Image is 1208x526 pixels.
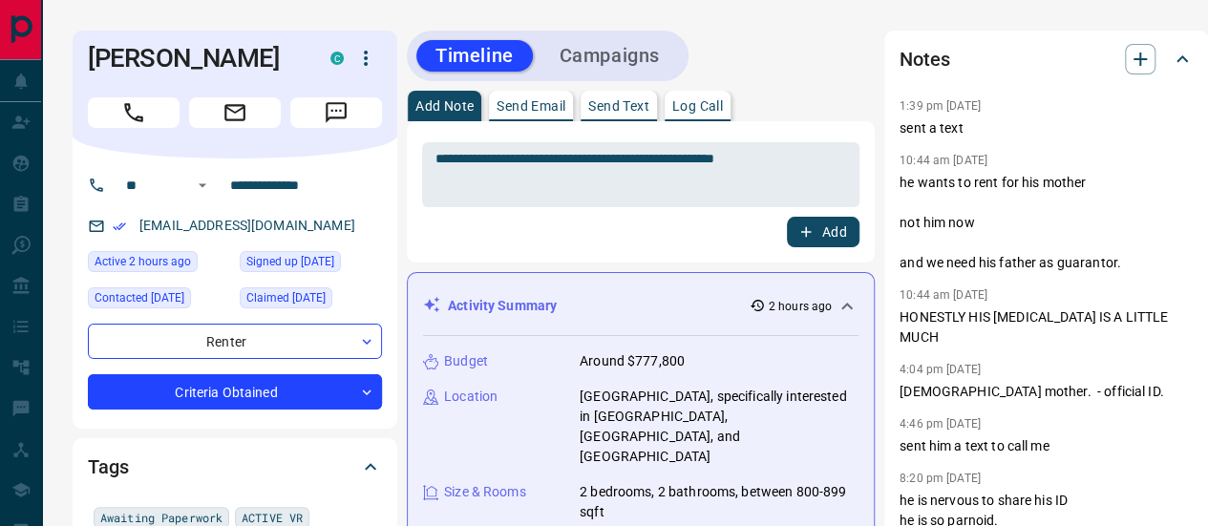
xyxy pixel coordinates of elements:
[900,382,1194,402] p: [DEMOGRAPHIC_DATA] mother. - official ID.
[191,174,214,197] button: Open
[900,307,1194,347] p: HONESTLY HIS [MEDICAL_DATA] IS A LITTLE MUCH
[88,43,302,74] h1: [PERSON_NAME]
[540,40,679,72] button: Campaigns
[246,288,326,307] span: Claimed [DATE]
[240,251,382,278] div: Tue Apr 02 2024
[88,324,382,359] div: Renter
[88,452,128,482] h2: Tags
[139,218,355,233] a: [EMAIL_ADDRESS][DOMAIN_NAME]
[290,97,382,128] span: Message
[88,287,230,314] div: Mon Jul 07 2025
[900,44,949,74] h2: Notes
[88,251,230,278] div: Wed Aug 13 2025
[189,97,281,128] span: Email
[900,118,1194,138] p: sent a text
[444,482,526,502] p: Size & Rooms
[672,99,723,113] p: Log Call
[88,97,180,128] span: Call
[900,436,1194,456] p: sent him a text to call me
[240,287,382,314] div: Fri Jul 18 2025
[415,99,474,113] p: Add Note
[416,40,533,72] button: Timeline
[95,252,191,271] span: Active 2 hours ago
[900,173,1194,273] p: he wants to rent for his mother not him now and we need his father as guarantor.
[580,351,685,371] p: Around $777,800
[88,374,382,410] div: Criteria Obtained
[444,387,498,407] p: Location
[497,99,565,113] p: Send Email
[246,252,334,271] span: Signed up [DATE]
[88,444,382,490] div: Tags
[580,482,858,522] p: 2 bedrooms, 2 bathrooms, between 800-899 sqft
[580,387,858,467] p: [GEOGRAPHIC_DATA], specifically interested in [GEOGRAPHIC_DATA], [GEOGRAPHIC_DATA], and [GEOGRAPH...
[900,154,987,167] p: 10:44 am [DATE]
[113,220,126,233] svg: Email Verified
[900,472,981,485] p: 8:20 pm [DATE]
[330,52,344,65] div: condos.ca
[900,99,981,113] p: 1:39 pm [DATE]
[769,298,832,315] p: 2 hours ago
[900,363,981,376] p: 4:04 pm [DATE]
[423,288,858,324] div: Activity Summary2 hours ago
[900,417,981,431] p: 4:46 pm [DATE]
[787,217,859,247] button: Add
[95,288,184,307] span: Contacted [DATE]
[444,351,488,371] p: Budget
[588,99,649,113] p: Send Text
[448,296,557,316] p: Activity Summary
[900,36,1194,82] div: Notes
[900,288,987,302] p: 10:44 am [DATE]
